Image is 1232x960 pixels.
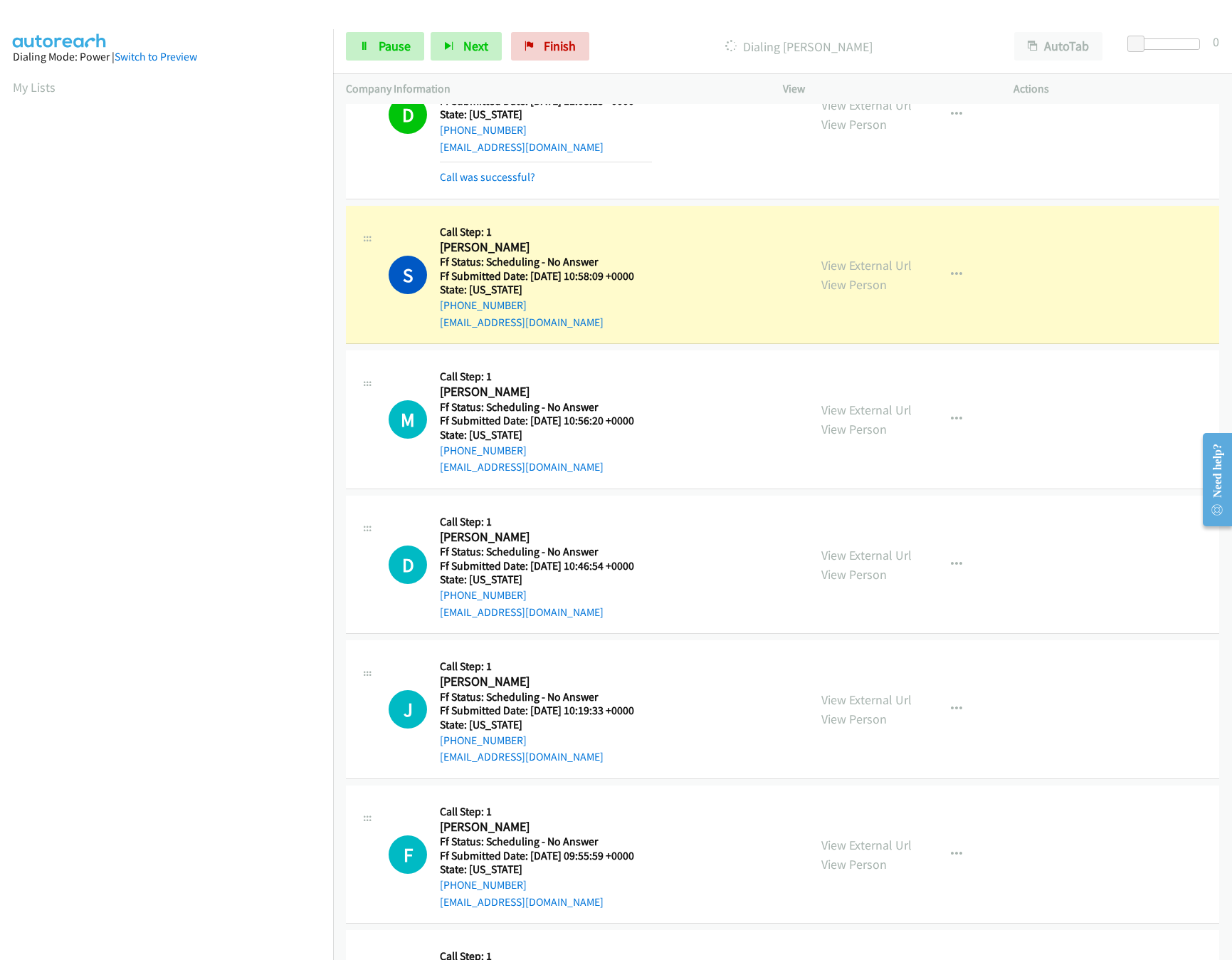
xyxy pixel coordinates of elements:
a: My Lists [13,79,56,95]
h5: State: [US_STATE] [440,428,652,442]
h5: State: [US_STATE] [440,108,652,122]
a: [EMAIL_ADDRESS][DOMAIN_NAME] [440,895,604,909]
a: [PHONE_NUMBER] [440,298,527,312]
h5: Ff Status: Scheduling - No Answer [440,400,652,414]
button: Next [431,32,502,61]
h5: Ff Status: Scheduling - No Answer [440,255,652,269]
h1: J [389,690,427,729]
a: [EMAIL_ADDRESS][DOMAIN_NAME] [440,605,604,619]
a: View External Url [821,547,912,563]
a: [EMAIL_ADDRESS][DOMAIN_NAME] [440,140,604,154]
h5: Call Step: 1 [440,515,652,529]
a: View Person [821,421,887,437]
p: Company Information [346,80,757,98]
span: Finish [544,38,576,54]
h5: Ff Submitted Date: [DATE] 09:55:59 +0000 [440,849,652,863]
a: View External Url [821,97,912,113]
p: Dialing [PERSON_NAME] [609,37,989,56]
span: Pause [379,38,411,54]
p: View [783,80,989,98]
div: The call is yet to be attempted [389,400,427,439]
h5: State: [US_STATE] [440,283,652,297]
h5: Call Step: 1 [440,225,652,239]
h5: Call Step: 1 [440,805,652,819]
a: [PHONE_NUMBER] [440,878,527,892]
h2: [PERSON_NAME] [440,384,652,400]
a: [PHONE_NUMBER] [440,444,527,457]
a: View Person [821,276,887,293]
h5: Ff Status: Scheduling - No Answer [440,690,652,704]
a: [EMAIL_ADDRESS][DOMAIN_NAME] [440,315,604,329]
div: The call is yet to be attempted [389,835,427,874]
a: [PHONE_NUMBER] [440,123,527,137]
h5: Ff Status: Scheduling - No Answer [440,545,652,559]
h1: D [389,95,427,134]
h2: [PERSON_NAME] [440,529,652,546]
a: Pause [346,32,424,61]
h2: [PERSON_NAME] [440,239,652,256]
div: The call is yet to be attempted [389,546,427,584]
a: View Person [821,566,887,583]
a: View Person [821,116,887,132]
a: View External Url [821,692,912,708]
h1: D [389,546,427,584]
p: Actions [1013,80,1219,98]
h2: [PERSON_NAME] [440,674,652,690]
a: View External Url [821,257,912,273]
h5: Ff Submitted Date: [DATE] 10:46:54 +0000 [440,559,652,573]
h5: State: [US_STATE] [440,573,652,587]
a: Switch to Preview [115,50,197,63]
h1: M [389,400,427,439]
a: View External Url [821,837,912,853]
iframe: Dialpad [13,110,333,786]
h5: Ff Submitted Date: [DATE] 10:19:33 +0000 [440,704,652,718]
div: Dialing Mode: Power | [13,48,320,66]
h5: Call Step: 1 [440,659,652,674]
a: [PHONE_NUMBER] [440,734,527,747]
a: View External Url [821,402,912,418]
h1: F [389,835,427,874]
h5: Ff Status: Scheduling - No Answer [440,835,652,849]
button: AutoTab [1014,32,1102,61]
div: Delay between calls (in seconds) [1134,38,1200,50]
div: 0 [1213,32,1219,51]
h1: S [389,256,427,294]
h5: Ff Submitted Date: [DATE] 10:58:09 +0000 [440,269,652,283]
a: Finish [511,32,589,61]
a: [EMAIL_ADDRESS][DOMAIN_NAME] [440,750,604,763]
h2: [PERSON_NAME] [440,819,652,835]
div: The call is yet to be attempted [389,690,427,729]
a: View Person [821,711,887,727]
a: Call was successful? [440,170,535,184]
a: [PHONE_NUMBER] [440,588,527,602]
h5: State: [US_STATE] [440,718,652,732]
span: Next [463,38,488,54]
a: View Person [821,856,887,872]
h5: State: [US_STATE] [440,862,652,877]
iframe: Resource Center [1191,423,1232,536]
h5: Ff Submitted Date: [DATE] 10:56:20 +0000 [440,414,652,428]
a: [EMAIL_ADDRESS][DOMAIN_NAME] [440,460,604,474]
h5: Call Step: 1 [440,370,652,384]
